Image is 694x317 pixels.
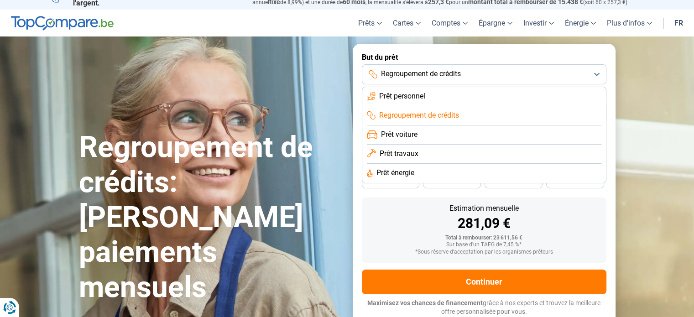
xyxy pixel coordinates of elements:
[381,179,401,184] span: 42 mois
[380,149,418,159] span: Prêt travaux
[379,110,459,120] span: Regroupement de crédits
[362,64,606,84] button: Regroupement de crédits
[518,10,559,36] a: Investir
[504,179,524,184] span: 30 mois
[369,217,599,230] div: 281,09 €
[369,249,599,255] div: *Sous réserve d'acceptation par les organismes prêteurs
[669,10,689,36] a: fr
[381,69,461,79] span: Regroupement de crédits
[353,10,387,36] a: Prêts
[369,205,599,212] div: Estimation mensuelle
[11,16,114,31] img: TopCompare
[362,270,606,294] button: Continuer
[473,10,518,36] a: Épargne
[601,10,657,36] a: Plus d'infos
[376,168,414,178] span: Prêt énergie
[362,53,606,62] label: But du prêt
[387,10,426,36] a: Cartes
[369,242,599,248] div: Sur base d'un TAEG de 7,45 %*
[426,10,473,36] a: Comptes
[79,130,342,305] h1: Regroupement de crédits: [PERSON_NAME] paiements mensuels
[381,130,417,140] span: Prêt voiture
[369,235,599,241] div: Total à rembourser: 23 611,56 €
[362,299,606,317] p: grâce à nos experts et trouvez la meilleure offre personnalisée pour vous.
[379,91,425,101] span: Prêt personnel
[559,10,601,36] a: Énergie
[367,299,483,307] span: Maximisez vos chances de financement
[565,179,585,184] span: 24 mois
[442,179,462,184] span: 36 mois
